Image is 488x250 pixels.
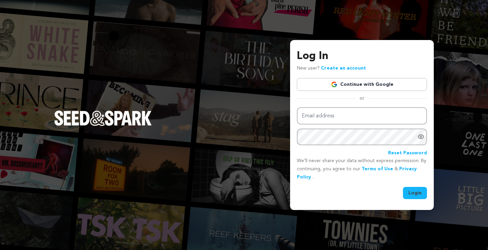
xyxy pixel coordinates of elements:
img: Google logo [331,81,338,88]
a: Seed&Spark Homepage [54,111,152,139]
a: Reset Password [388,149,427,157]
a: Terms of Use [362,167,393,171]
a: Show password as plain text. Warning: this will display your password on the screen. [418,133,424,140]
button: Login [403,187,427,199]
span: or [355,95,368,102]
a: Continue with Google [297,78,427,91]
p: We’ll never share your data without express permission. By continuing, you agree to our & . [297,157,427,181]
a: Privacy Policy [297,167,417,179]
img: Seed&Spark Logo [54,111,152,126]
p: New user? [297,64,366,73]
input: Email address [297,107,427,124]
a: Create an account [321,66,366,71]
h3: Log In [297,48,427,64]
